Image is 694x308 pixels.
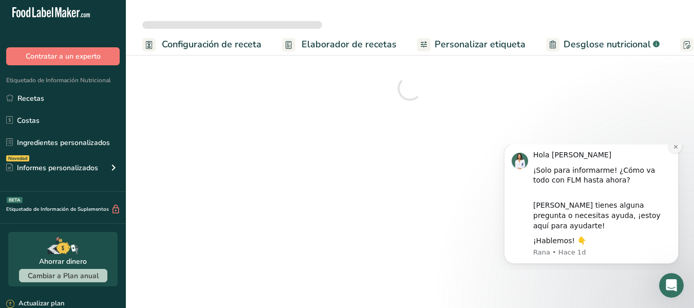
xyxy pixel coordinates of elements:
font: ¡Solo para informarme! ¿Cómo va todo con FLM hasta ahora? [45,22,166,40]
iframe: Mensaje de notificaciones del intercomunicador [489,144,694,270]
font: Ahorrar dinero [39,257,87,266]
font: Costas [17,116,40,125]
font: Etiquetado de Información Nutricional [6,76,111,84]
font: Configuración de receta [162,38,261,50]
font: BETA [9,197,21,203]
iframe: Chat en vivo de Intercom [659,273,684,298]
a: Elaborador de recetas [282,33,397,56]
font: Personalizar etiqueta [435,38,526,50]
div: Contenido del mensaje [45,6,182,102]
font: Cambiar a Plan anual [28,271,99,281]
font: Recetas [17,94,44,103]
font: [PERSON_NAME] tienes alguna pregunta o necesitas ayuda, ¡estoy aquí para ayudarte! [45,57,172,85]
img: Imagen de perfil de Rana [23,8,40,25]
font: Desglose nutricional [564,38,651,50]
font: Contratar a un experto [26,51,101,61]
font: Etiquetado de Información de Suplementos [6,206,109,213]
a: Personalizar etiqueta [417,33,526,56]
font: Informes personalizados [17,163,98,173]
font: Hola [PERSON_NAME] [45,6,123,14]
font: ¡Hablemos! 👇 [45,92,98,100]
button: Contratar a un experto [6,47,120,65]
a: Desglose nutricional [546,33,660,56]
a: Configuración de receta [142,33,261,56]
p: Message from Rana, sent Hace 1d [45,103,182,113]
font: Elaborador de recetas [302,38,397,50]
font: Actualizar plan [18,299,64,308]
font: Ingredientes personalizados [17,138,110,148]
font: Novedad [8,155,27,161]
button: Cambiar a Plan anual [19,269,107,282]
